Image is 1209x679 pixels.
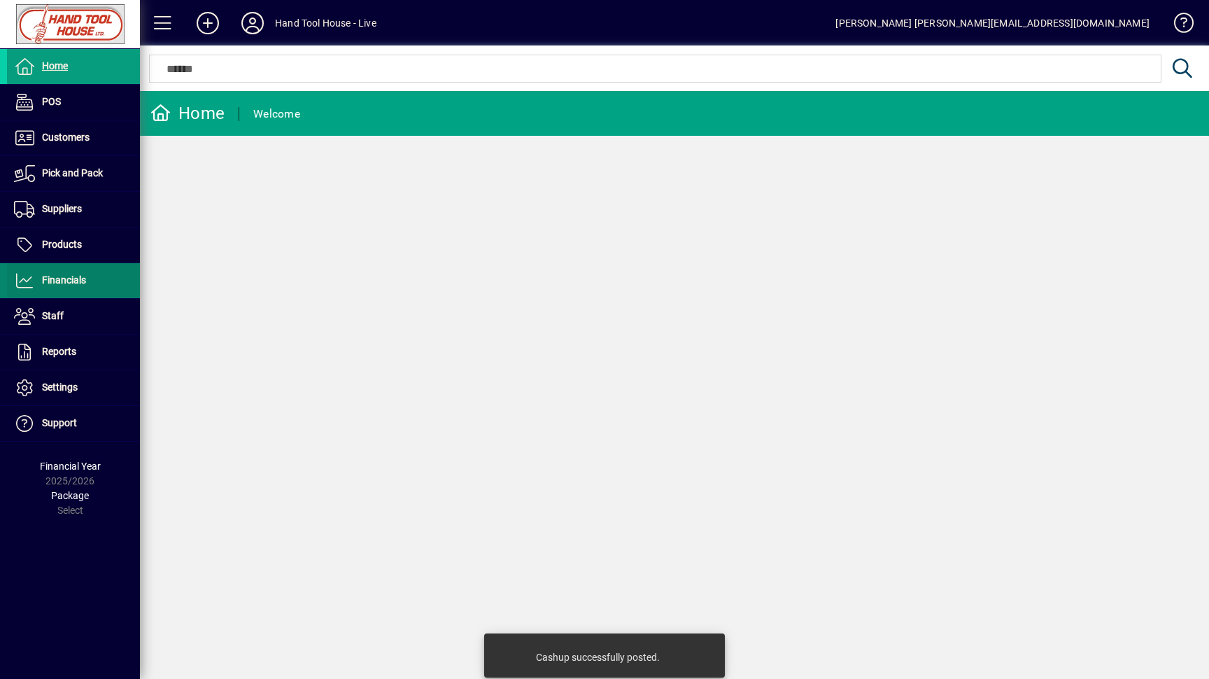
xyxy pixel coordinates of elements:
a: Reports [7,335,140,370]
div: Welcome [253,103,300,125]
span: Suppliers [42,203,82,214]
button: Profile [230,10,275,36]
span: Products [42,239,82,250]
span: Package [51,490,89,501]
span: Reports [42,346,76,357]
span: Home [42,60,68,71]
span: POS [42,96,61,107]
a: Knowledge Base [1164,3,1192,48]
span: Financial Year [40,461,101,472]
a: Products [7,227,140,262]
div: [PERSON_NAME] [PERSON_NAME][EMAIL_ADDRESS][DOMAIN_NAME] [835,12,1150,34]
span: Staff [42,310,64,321]
div: Hand Tool House - Live [275,12,376,34]
div: Home [150,102,225,125]
span: Settings [42,381,78,393]
a: Settings [7,370,140,405]
div: Cashup successfully posted. [536,650,660,664]
a: Pick and Pack [7,156,140,191]
a: POS [7,85,140,120]
a: Support [7,406,140,441]
a: Customers [7,120,140,155]
a: Staff [7,299,140,334]
span: Support [42,417,77,428]
span: Pick and Pack [42,167,103,178]
span: Customers [42,132,90,143]
span: Financials [42,274,86,286]
button: Add [185,10,230,36]
a: Suppliers [7,192,140,227]
a: Financials [7,263,140,298]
